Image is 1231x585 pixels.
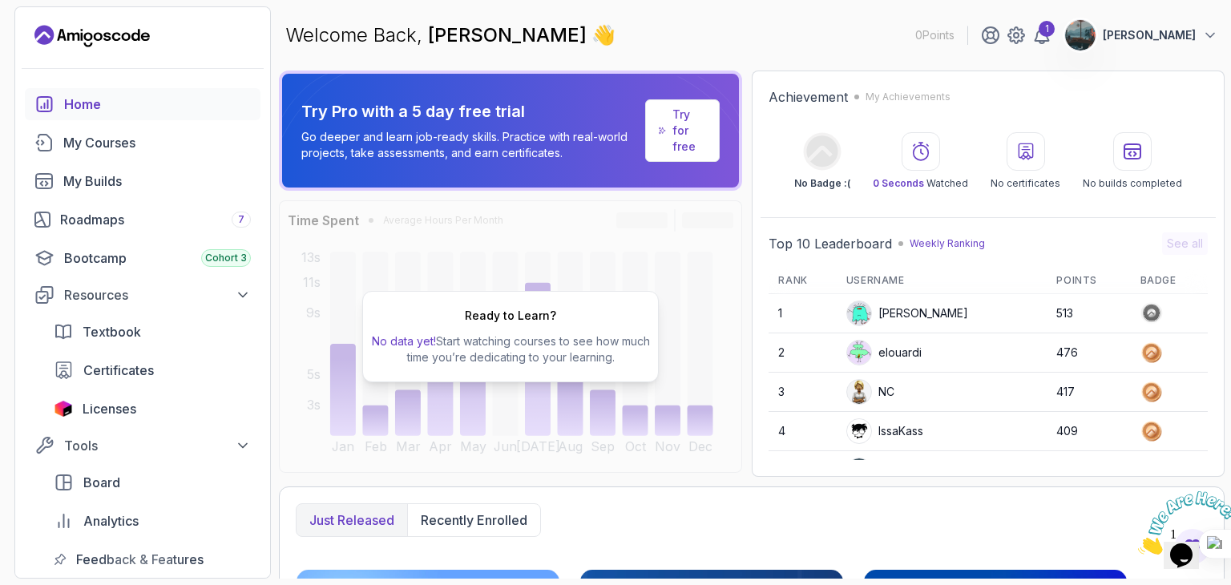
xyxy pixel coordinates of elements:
span: Cohort 3 [205,252,247,264]
div: Apply5489 [846,458,937,483]
div: IssaKass [846,418,923,444]
p: Recently enrolled [421,510,527,530]
img: default monster avatar [847,341,871,365]
div: Bootcamp [64,248,251,268]
div: My Courses [63,133,251,152]
a: Try for free [645,99,720,162]
p: Watched [873,177,968,190]
div: [PERSON_NAME] [846,301,968,326]
span: 👋 [591,22,616,49]
span: Feedback & Features [76,550,204,569]
p: Weekly Ranking [910,237,985,250]
a: courses [25,127,260,159]
p: Try Pro with a 5 day free trial [301,100,639,123]
th: Username [837,268,1047,294]
div: Resources [64,285,251,305]
span: 1 [6,6,13,20]
td: 476 [1047,333,1130,373]
button: Just released [297,504,407,536]
h2: Top 10 Leaderboard [769,234,892,253]
span: No data yet! [372,334,436,348]
p: My Achievements [866,91,950,103]
a: bootcamp [25,242,260,274]
a: feedback [44,543,260,575]
span: Board [83,473,120,492]
button: Recently enrolled [407,504,540,536]
a: analytics [44,505,260,537]
td: 5 [769,451,836,490]
td: 1 [769,294,836,333]
p: Go deeper and learn job-ready skills. Practice with real-world projects, take assessments, and ea... [301,129,639,161]
td: 2 [769,333,836,373]
a: roadmaps [25,204,260,236]
a: Try for free [672,107,706,155]
img: user profile image [847,458,871,482]
th: Rank [769,268,836,294]
div: elouardi [846,340,922,365]
img: default monster avatar [847,301,871,325]
span: Licenses [83,399,136,418]
a: textbook [44,316,260,348]
a: Landing page [34,23,150,49]
button: See all [1162,232,1208,255]
img: jetbrains icon [54,401,73,417]
div: 1 [1039,21,1055,37]
div: Roadmaps [60,210,251,229]
p: No builds completed [1083,177,1182,190]
span: Textbook [83,322,141,341]
th: Badge [1131,268,1208,294]
td: 513 [1047,294,1130,333]
span: Analytics [83,511,139,531]
a: licenses [44,393,260,425]
p: No Badge :( [794,177,850,190]
span: [PERSON_NAME] [428,23,591,46]
img: user profile image [847,380,871,404]
img: user profile image [847,419,871,443]
img: Chat attention grabber [6,6,106,70]
th: Points [1047,268,1130,294]
td: 417 [1047,373,1130,412]
img: user profile image [1065,20,1096,50]
td: 409 [1047,412,1130,451]
a: 1 [1032,26,1051,45]
p: Start watching courses to see how much time you’re dedicating to your learning. [369,333,652,365]
p: [PERSON_NAME] [1103,27,1196,43]
button: Resources [25,280,260,309]
h2: Ready to Learn? [465,308,556,324]
div: NC [846,379,894,405]
iframe: chat widget [1132,485,1231,561]
a: builds [25,165,260,197]
td: 3 [769,373,836,412]
div: Tools [64,436,251,455]
button: Tools [25,431,260,460]
p: Welcome Back, [285,22,615,48]
h2: Achievement [769,87,848,107]
div: My Builds [63,171,251,191]
p: 0 Points [915,27,955,43]
td: 351 [1047,451,1130,490]
p: Just released [309,510,394,530]
td: 4 [769,412,836,451]
p: No certificates [991,177,1060,190]
span: 7 [238,213,244,226]
a: board [44,466,260,498]
span: 0 Seconds [873,177,924,189]
div: Home [64,95,251,114]
a: home [25,88,260,120]
button: user profile image[PERSON_NAME] [1064,19,1218,51]
a: certificates [44,354,260,386]
span: Certificates [83,361,154,380]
